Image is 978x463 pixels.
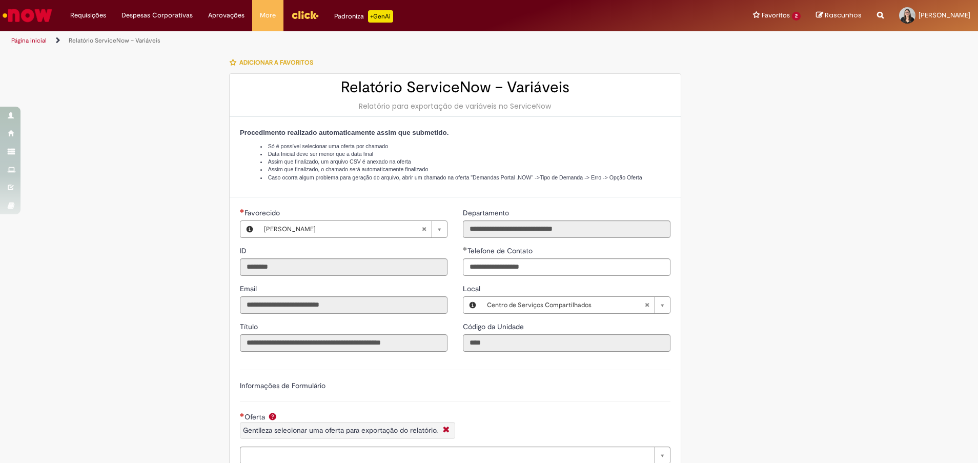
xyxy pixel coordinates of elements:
span: Requisições [70,10,106,21]
h2: Relatório ServiceNow – Variáveis [240,79,670,96]
a: Relatório ServiceNow – Variáveis [69,36,160,45]
strong: Procedimento realizado automaticamente assim que submetido. [240,129,449,136]
a: Centro de Serviços CompartilhadosLimpar campo Local [482,297,670,313]
ul: Trilhas de página [8,31,644,50]
img: ServiceNow [1,5,54,26]
li: Assim que finalizado, o chamado será automaticamente finalizado [260,166,670,173]
span: Somente leitura - Email [240,284,259,293]
span: Favoritos [762,10,790,21]
span: Somente leitura - Título [240,322,260,331]
span: [PERSON_NAME] [264,221,421,237]
span: Despesas Corporativas [121,10,193,21]
span: 2 [792,12,801,21]
a: Página inicial [11,36,47,45]
span: Local [463,284,482,293]
input: Título [240,334,447,352]
span: More [260,10,276,21]
span: Aprovações [208,10,244,21]
i: Fechar More information Por question_oferta [440,425,452,436]
abbr: Limpar campo Favorecido [416,221,432,237]
li: Caso ocorra algum problema para geração do arquivo, abrir um chamado na oferta "Demandas Portal .... [260,174,670,182]
label: Somente leitura - Código da Unidade [463,321,526,332]
span: Necessários - Favorecido [244,208,282,217]
label: Somente leitura - Email [240,284,259,294]
li: Assim que finalizado, um arquivo CSV é anexado na oferta [260,158,670,166]
label: Somente leitura - ID [240,246,249,256]
button: Favorecido, Visualizar este registro Debora Cristina Silva Dias [240,221,259,237]
div: Padroniza [334,10,393,23]
p: +GenAi [368,10,393,23]
button: Adicionar a Favoritos [229,52,319,73]
span: [PERSON_NAME] [919,11,970,19]
img: click_logo_yellow_360x200.png [291,7,319,23]
abbr: Limpar campo Local [639,297,655,313]
span: Centro de Serviços Compartilhados [487,297,644,313]
span: Somente leitura - Departamento [463,208,511,217]
span: Telefone de Contato [467,246,535,255]
span: Rascunhos [825,10,862,20]
div: Relatório para exportação de variáveis no ServiceNow [240,101,670,111]
span: Ajuda para Oferta [267,412,279,420]
span: Obrigatório Preenchido [463,247,467,251]
input: Código da Unidade [463,334,670,352]
label: Somente leitura - Título [240,321,260,332]
a: [PERSON_NAME]Limpar campo Favorecido [259,221,447,237]
span: Somente leitura - ID [240,246,249,255]
span: Adicionar a Favoritos [239,58,313,67]
a: Rascunhos [816,11,862,21]
span: Obrigatório Preenchido [240,209,244,213]
li: Só é possível selecionar uma oferta por chamado [260,143,670,150]
li: Data Inicial deve ser menor que a data final [260,150,670,158]
span: Somente leitura - Código da Unidade [463,322,526,331]
label: Informações de Formulário [240,381,325,390]
span: Oferta [244,412,267,421]
span: Necessários [240,413,244,417]
button: Local, Visualizar este registro Centro de Serviços Compartilhados [463,297,482,313]
input: Departamento [463,220,670,238]
input: Email [240,296,447,314]
span: Gentileza selecionar uma oferta para exportação do relatório. [243,426,438,435]
label: Somente leitura - Departamento [463,208,511,218]
input: ID [240,258,447,276]
input: Telefone de Contato [463,258,670,276]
